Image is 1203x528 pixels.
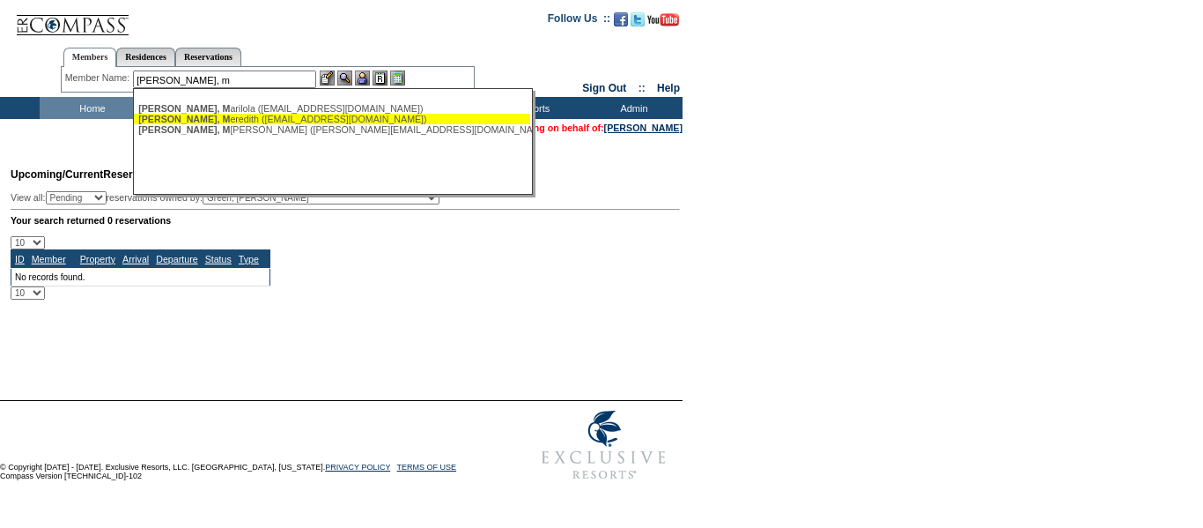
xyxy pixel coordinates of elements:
span: Upcoming/Current [11,168,103,181]
a: Member [32,254,66,264]
a: Arrival [122,254,149,264]
a: TERMS OF USE [397,463,457,472]
a: Subscribe to our YouTube Channel [647,18,679,28]
img: Reservations [373,71,387,86]
span: [PERSON_NAME], M [138,114,230,124]
a: Residences [116,48,175,66]
span: Reservations [11,168,170,181]
td: No records found. [11,268,270,286]
a: Follow us on Twitter [631,18,645,28]
a: PRIVACY POLICY [325,463,390,472]
a: Type [239,254,259,264]
span: [PERSON_NAME], M [138,124,230,135]
img: Impersonate [355,71,370,86]
td: Admin [581,97,683,119]
a: ID [15,254,25,264]
a: Become our fan on Facebook [614,18,628,28]
span: [PERSON_NAME], M [138,103,230,114]
a: Help [657,82,680,94]
span: :: [638,82,646,94]
div: View all: reservations owned by: [11,191,447,205]
div: Member Name: [65,71,133,86]
a: [PERSON_NAME] [604,123,683,133]
div: arilola ([EMAIL_ADDRESS][DOMAIN_NAME]) [138,103,526,114]
img: Follow us on Twitter [631,12,645,26]
a: Departure [156,254,197,264]
a: Members [63,48,117,67]
div: Your search returned 0 reservations [11,215,680,226]
span: You are acting on behalf of: [481,123,683,133]
img: Subscribe to our YouTube Channel [647,13,679,26]
a: Status [205,254,232,264]
img: Become our fan on Facebook [614,12,628,26]
img: Exclusive Resorts [525,401,683,489]
div: [PERSON_NAME] ([PERSON_NAME][EMAIL_ADDRESS][DOMAIN_NAME]) [138,124,526,135]
img: b_edit.gif [320,71,335,86]
a: Reservations [175,48,241,66]
img: b_calculator.gif [390,71,405,86]
td: Home [40,97,141,119]
div: eredith ([EMAIL_ADDRESS][DOMAIN_NAME]) [138,114,526,124]
img: View [337,71,352,86]
a: Sign Out [582,82,626,94]
a: Property [80,254,115,264]
td: Follow Us :: [548,11,610,32]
